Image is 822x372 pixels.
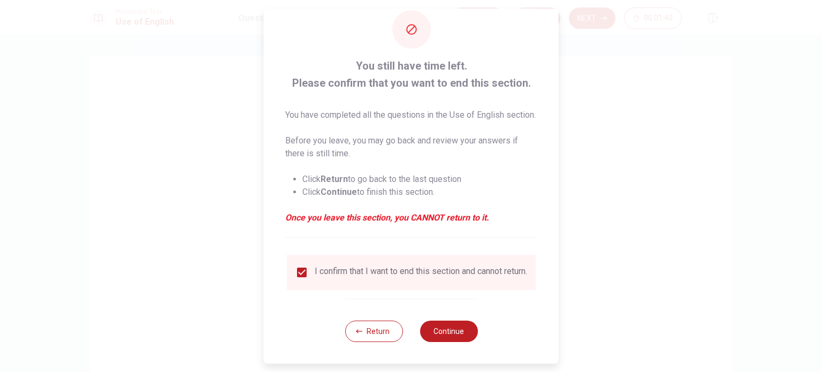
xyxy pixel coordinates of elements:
p: Before you leave, you may go back and review your answers if there is still time. [285,134,537,160]
button: Continue [420,321,477,342]
li: Click to finish this section. [302,186,537,199]
span: You still have time left. Please confirm that you want to end this section. [285,57,537,92]
div: I confirm that I want to end this section and cannot return. [315,266,527,279]
strong: Continue [321,187,357,197]
button: Return [345,321,402,342]
li: Click to go back to the last question [302,173,537,186]
strong: Return [321,174,348,184]
p: You have completed all the questions in the Use of English section. [285,109,537,122]
em: Once you leave this section, you CANNOT return to it. [285,211,537,224]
